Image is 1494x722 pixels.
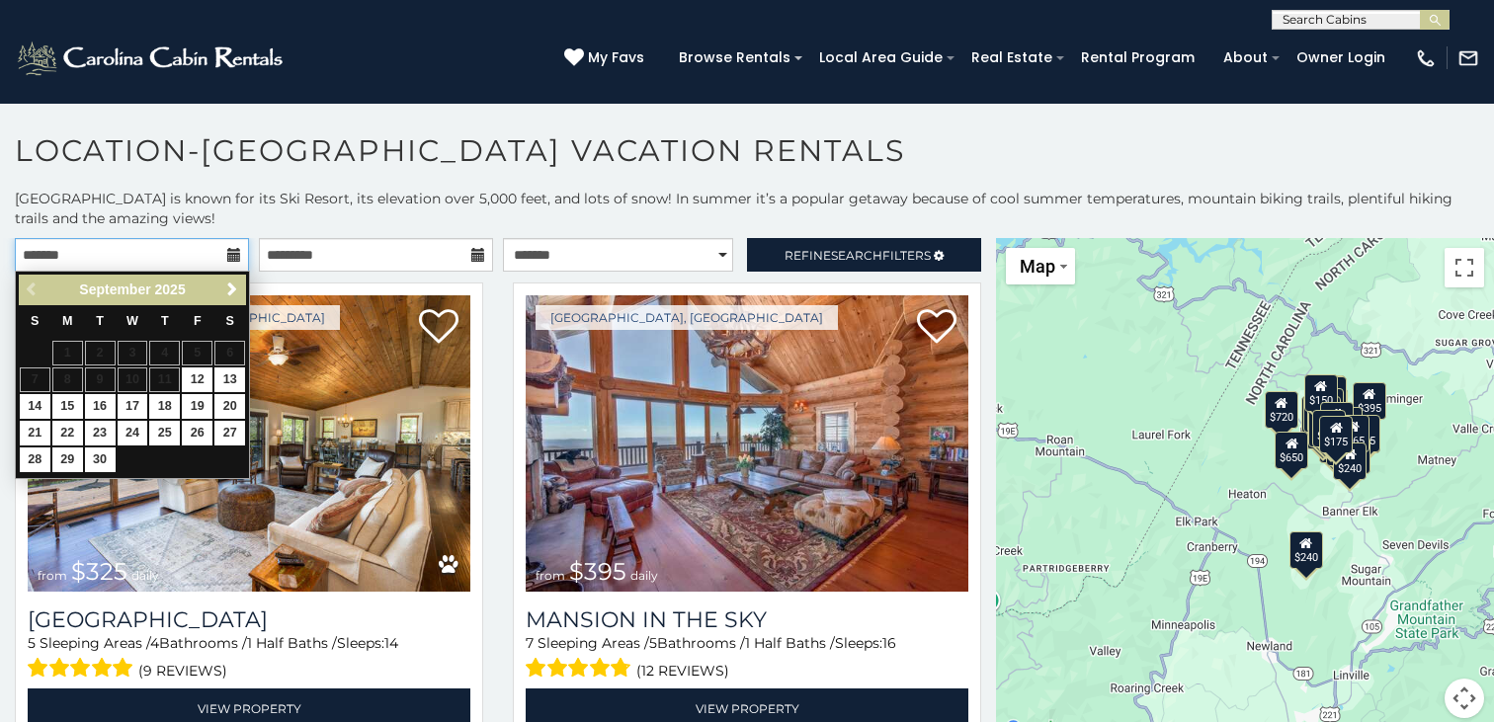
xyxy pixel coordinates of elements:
[20,447,50,472] a: 28
[155,281,186,297] span: 2025
[28,606,470,633] h3: Beech Mountain Vista
[588,47,644,68] span: My Favs
[150,634,159,652] span: 4
[917,307,956,349] a: Add to favorites
[71,557,127,586] span: $325
[118,394,148,419] a: 17
[38,568,67,583] span: from
[214,394,245,419] a: 20
[785,248,931,263] span: Refine Filters
[1020,256,1055,277] span: Map
[536,568,565,583] span: from
[149,421,180,445] a: 25
[52,394,83,419] a: 15
[214,421,245,445] a: 27
[194,314,202,328] span: Friday
[52,447,83,472] a: 29
[1289,531,1323,569] div: $240
[28,633,470,683] div: Sleeping Areas / Bathrooms / Sleeps:
[1286,42,1395,73] a: Owner Login
[62,314,73,328] span: Monday
[214,367,245,392] a: 13
[526,606,968,633] a: Mansion In The Sky
[745,634,835,652] span: 1 Half Baths /
[1333,442,1367,480] div: $240
[1308,410,1342,447] div: $300
[526,295,968,592] img: Mansion In The Sky
[226,314,234,328] span: Saturday
[526,633,968,683] div: Sleeping Areas / Bathrooms / Sleeps:
[961,42,1062,73] a: Real Estate
[20,421,50,445] a: 21
[219,278,244,302] a: Next
[149,394,180,419] a: 18
[96,314,104,328] span: Tuesday
[1303,395,1337,433] div: $425
[1006,248,1075,284] button: Change map style
[1304,374,1338,412] div: $150
[649,634,657,652] span: 5
[131,568,159,583] span: daily
[28,634,36,652] span: 5
[747,238,981,272] a: RefineSearchFilters
[52,421,83,445] a: 22
[182,421,212,445] a: 26
[1353,382,1386,420] div: $395
[31,314,39,328] span: Sunday
[20,394,50,419] a: 14
[564,47,649,69] a: My Favs
[1445,679,1484,718] button: Map camera controls
[630,568,658,583] span: daily
[224,281,240,297] span: Next
[419,307,458,349] a: Add to favorites
[1457,47,1479,69] img: mail-regular-white.png
[384,634,398,652] span: 14
[15,39,289,78] img: White-1-2.png
[669,42,800,73] a: Browse Rentals
[1213,42,1278,73] a: About
[161,314,169,328] span: Thursday
[526,634,534,652] span: 7
[85,421,116,445] a: 23
[1415,47,1437,69] img: phone-regular-white.png
[1312,410,1346,447] div: $395
[636,658,729,683] span: (12 reviews)
[182,394,212,419] a: 19
[1445,248,1484,287] button: Toggle fullscreen view
[118,421,148,445] a: 24
[569,557,626,586] span: $395
[85,447,116,472] a: 30
[809,42,953,73] a: Local Area Guide
[536,305,838,330] a: [GEOGRAPHIC_DATA], [GEOGRAPHIC_DATA]
[126,314,138,328] span: Wednesday
[28,606,470,633] a: [GEOGRAPHIC_DATA]
[1301,396,1335,434] div: $425
[182,367,212,392] a: 12
[79,281,150,297] span: September
[138,658,227,683] span: (9 reviews)
[1071,42,1204,73] a: Rental Program
[526,295,968,592] a: Mansion In The Sky from $395 daily
[247,634,337,652] span: 1 Half Baths /
[882,634,896,652] span: 16
[1319,416,1353,453] div: $175
[1320,402,1354,440] div: $270
[1275,432,1308,469] div: $650
[1265,391,1298,429] div: $720
[831,248,882,263] span: Search
[1307,396,1341,434] div: $335
[85,394,116,419] a: 16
